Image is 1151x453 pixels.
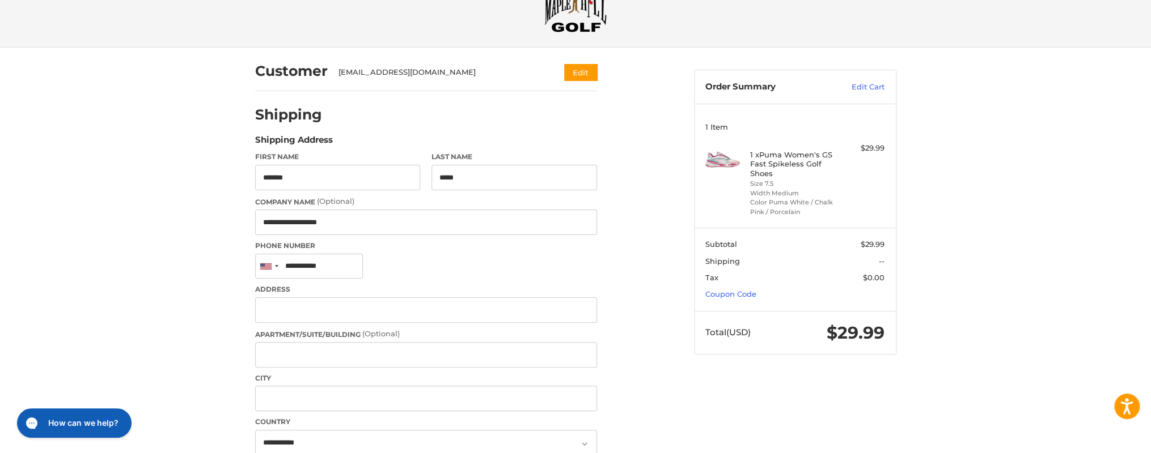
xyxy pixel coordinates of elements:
h3: 1 Item [705,122,885,131]
span: Subtotal [705,240,737,249]
span: $29.99 [861,240,885,249]
h2: Shipping [255,106,322,123]
span: Tax [705,273,718,282]
div: United States: +1 [256,254,282,279]
label: Apartment/Suite/Building [255,328,597,340]
button: Edit [564,64,597,80]
small: (Optional) [317,196,354,206]
span: Total (USD) [705,327,751,337]
div: $29.99 [840,143,885,154]
span: $0.00 [863,273,885,282]
h2: Customer [255,62,328,80]
li: Size 7.5 [750,179,837,189]
label: Phone Number [255,241,597,251]
label: Country [255,417,597,427]
li: Width Medium [750,189,837,198]
a: Edit Cart [827,82,885,93]
legend: Shipping Address [255,134,333,152]
label: Company Name [255,196,597,207]
span: Shipping [705,257,740,266]
span: -- [879,257,885,266]
li: Color Puma White / Chalk Pink / Porcelain [750,198,837,216]
span: $29.99 [827,322,885,343]
label: Address [255,284,597,294]
h4: 1 x Puma Women's GS Fast Spikeless Golf Shoes [750,150,837,178]
div: [EMAIL_ADDRESS][DOMAIN_NAME] [338,67,542,78]
iframe: Gorgias live chat messenger [11,404,134,442]
label: First Name [255,152,421,162]
label: Last Name [431,152,597,162]
label: City [255,373,597,383]
h3: Order Summary [705,82,827,93]
small: (Optional) [362,329,400,338]
a: Coupon Code [705,289,756,298]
